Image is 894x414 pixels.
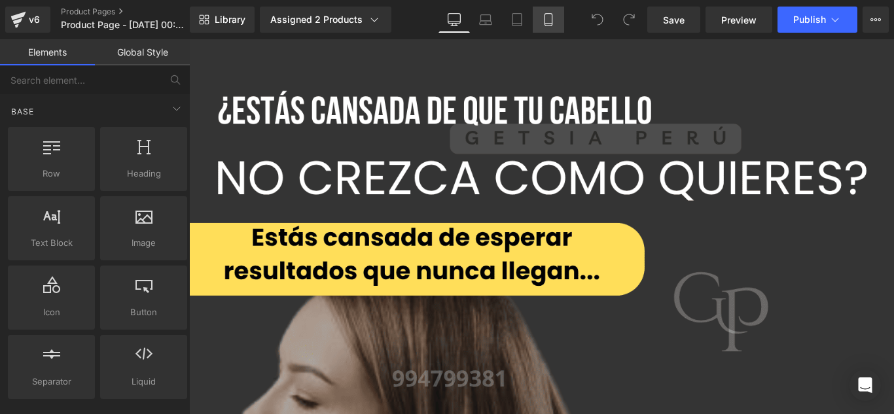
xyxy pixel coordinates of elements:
[721,13,757,27] span: Preview
[104,236,183,250] span: Image
[190,7,255,33] a: New Library
[104,375,183,388] span: Liquid
[104,167,183,181] span: Heading
[584,7,611,33] button: Undo
[849,370,881,401] div: Open Intercom Messenger
[438,7,470,33] a: Desktop
[533,7,564,33] a: Mobile
[470,7,501,33] a: Laptop
[793,14,826,25] span: Publish
[863,7,889,33] button: More
[26,11,43,28] div: v6
[663,13,685,27] span: Save
[215,14,245,26] span: Library
[616,7,642,33] button: Redo
[104,305,183,319] span: Button
[270,13,381,26] div: Assigned 2 Products
[95,39,190,65] a: Global Style
[61,7,211,17] a: Product Pages
[5,7,50,33] a: v6
[12,167,91,181] span: Row
[12,236,91,250] span: Text Block
[501,7,533,33] a: Tablet
[12,305,91,319] span: Icon
[706,7,772,33] a: Preview
[61,20,187,30] span: Product Page - [DATE] 00:22:11
[10,105,35,118] span: Base
[12,375,91,388] span: Separator
[778,7,857,33] button: Publish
